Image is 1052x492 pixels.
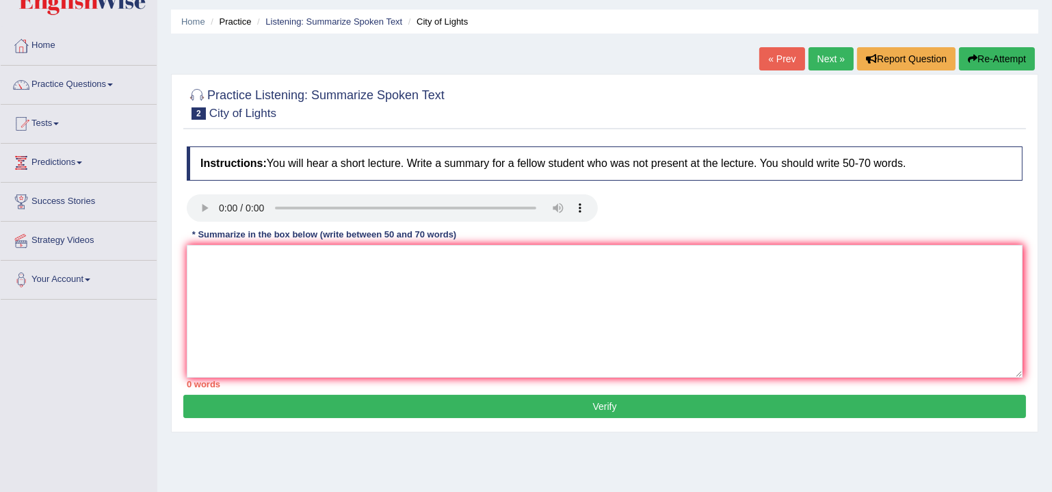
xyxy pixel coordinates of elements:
button: Report Question [857,47,956,70]
li: City of Lights [405,15,468,28]
a: Strategy Videos [1,222,157,256]
div: 0 words [187,378,1023,391]
button: Verify [183,395,1026,418]
a: « Prev [759,47,804,70]
a: Predictions [1,144,157,178]
h2: Practice Listening: Summarize Spoken Text [187,86,445,120]
a: Next » [808,47,854,70]
span: 2 [192,107,206,120]
a: Listening: Summarize Spoken Text [265,16,402,27]
button: Re-Attempt [959,47,1035,70]
a: Home [1,27,157,61]
div: * Summarize in the box below (write between 50 and 70 words) [187,229,462,242]
h4: You will hear a short lecture. Write a summary for a fellow student who was not present at the le... [187,146,1023,181]
a: Practice Questions [1,66,157,100]
b: Instructions: [200,157,267,169]
a: Home [181,16,205,27]
li: Practice [207,15,251,28]
a: Tests [1,105,157,139]
a: Your Account [1,261,157,295]
small: City of Lights [209,107,276,120]
a: Success Stories [1,183,157,217]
